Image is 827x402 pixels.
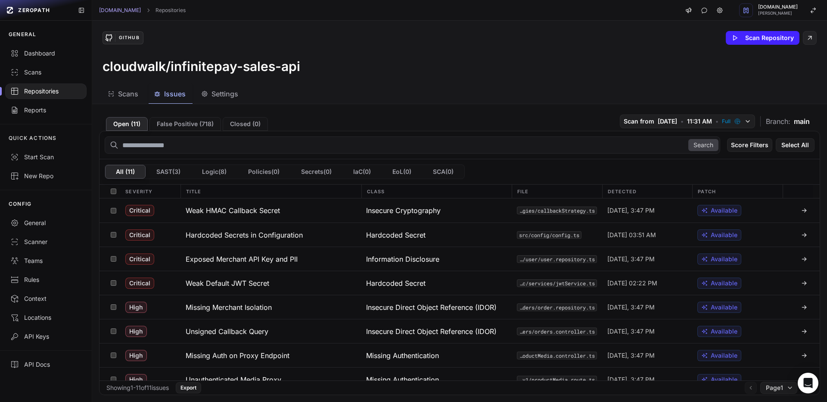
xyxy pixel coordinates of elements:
div: Locations [10,313,81,322]
div: Rules [10,275,81,284]
div: High Missing Auth on Proxy Endpoint Missing Authentication src/modules/productMedia/productMedia.... [99,343,820,367]
button: Score Filters [727,138,772,152]
div: Critical Hardcoded Secrets in Configuration Hardcoded Secret src/config/config.ts [DATE] 03:51 AM... [99,223,820,247]
span: ZEROPATH [18,7,50,14]
span: Hardcoded Secret [366,230,426,240]
div: Dashboard [10,49,81,58]
h3: cloudwalk/infinitepay-sales-api [103,59,300,74]
p: QUICK ACTIONS [9,135,57,142]
span: • [681,117,684,126]
span: Settings [211,89,238,99]
span: Available [711,303,737,312]
button: Weak HMAC Callback Secret [180,198,361,223]
span: Branch: [766,116,790,127]
button: Export [176,382,201,393]
span: [DOMAIN_NAME] [758,5,798,9]
span: [DATE] 02:22 PM [607,279,657,288]
span: [DATE], 3:47 PM [607,351,655,360]
h3: Missing Auth on Proxy Endpoint [186,350,289,361]
button: Exposed Merchant API Key and PII [180,247,361,271]
span: Full [722,118,731,125]
span: High [125,374,147,385]
span: [DATE], 3:47 PM [607,255,655,263]
div: Teams [10,257,81,265]
div: High Unauthenticated Media Proxy Missing Authentication src/routes/v1/productMedia.route.ts [DATE... [99,367,820,391]
button: Scan from [DATE] • 11:31 AM • Full [620,114,755,128]
span: High [125,326,147,337]
span: Issues [164,89,186,99]
span: Scans [118,89,138,99]
button: All (11) [105,165,146,179]
button: src/routes/v1/productMedia.route.ts [517,376,597,383]
div: Critical Weak HMAC Callback Secret Insecure Cryptography src/modules/auth/strategies/callbackStra... [99,198,820,223]
span: [DATE] 03:51 AM [607,231,656,239]
div: Scanner [10,238,81,246]
span: Available [711,231,737,239]
span: Insecure Cryptography [366,205,441,216]
div: Title [180,185,361,198]
span: Missing Authentication [366,350,439,361]
button: Page1 [760,382,797,394]
button: Scan Repository [726,31,799,45]
span: Available [711,279,737,288]
button: Open (11) [106,117,148,131]
code: src/services/jwtService.ts [517,279,597,287]
div: Showing 1 - 11 of 11 issues [106,383,169,392]
button: src/modules/user/user.repository.ts [517,255,597,263]
p: GENERAL [9,31,36,38]
h3: Missing Merchant Isolation [186,302,272,312]
span: Missing Authentication [366,374,439,385]
div: Severity [120,185,180,198]
button: SAST(3) [146,165,191,179]
span: Insecure Direct Object Reference (IDOR) [366,326,497,337]
div: API Docs [10,360,81,369]
h3: Unsigned Callback Query [186,326,268,337]
span: Critical [125,229,154,241]
button: Closed (0) [223,117,268,131]
button: src/modules/auth/strategies/callbackStrategy.ts [517,207,597,214]
span: Available [711,375,737,384]
span: Information Disclosure [366,254,439,264]
button: Logic(8) [191,165,237,179]
span: Critical [125,278,154,289]
div: Context [10,294,81,303]
span: [DATE], 3:47 PM [607,327,655,336]
button: Search [688,139,718,151]
button: Missing Merchant Isolation [180,295,361,319]
button: src/modules/orders/order.repository.ts [517,303,597,311]
div: File [512,185,602,198]
span: Available [711,255,737,263]
span: [PERSON_NAME] [758,11,798,15]
span: Available [711,206,737,215]
button: Missing Auth on Proxy Endpoint [180,343,361,367]
button: Unauthenticated Media Proxy [180,368,361,391]
span: Page 1 [766,383,783,392]
a: Repositories [155,7,186,14]
div: High Missing Merchant Isolation Insecure Direct Object Reference (IDOR) src/modules/orders/order.... [99,295,820,319]
div: High Unsigned Callback Query Insecure Direct Object Reference (IDOR) src/modules/orders/orders.co... [99,319,820,343]
span: 11:31 AM [687,117,712,126]
h3: Hardcoded Secrets in Configuration [186,230,303,240]
span: [DATE] [658,117,677,126]
div: Critical Exposed Merchant API Key and PII Information Disclosure src/modules/user/user.repository... [99,247,820,271]
span: [DATE], 3:47 PM [607,206,655,215]
button: SCA(0) [422,165,464,179]
div: Reports [10,106,81,114]
button: IaC(0) [342,165,382,179]
span: [DATE], 3:47 PM [607,375,655,384]
button: EoL(0) [382,165,422,179]
span: main [794,116,810,127]
button: Policies(0) [237,165,290,179]
button: Select All [776,138,815,152]
span: Critical [125,205,154,216]
span: High [125,302,147,313]
h3: Unauthenticated Media Proxy [186,374,281,385]
p: CONFIG [9,201,31,207]
span: [DATE], 3:47 PM [607,303,655,312]
code: src/modules/productMedia/productMedia.controller.ts [517,352,597,359]
a: ZEROPATH [3,3,71,17]
div: General [10,219,81,227]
